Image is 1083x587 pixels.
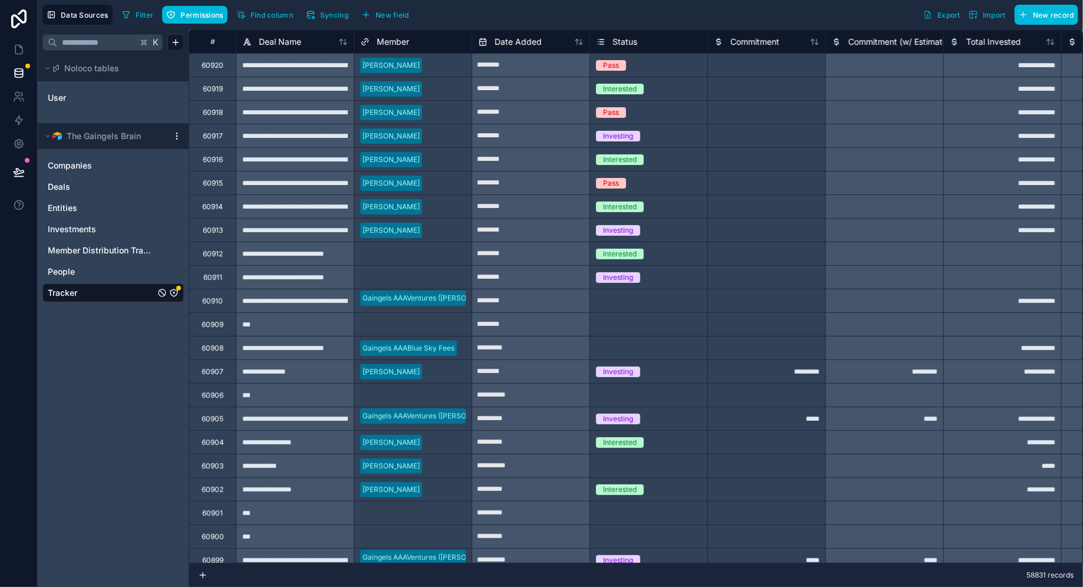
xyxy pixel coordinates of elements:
div: Member Distribution Tracking [42,241,184,260]
span: 58831 records [1026,570,1074,580]
div: Interested [603,249,637,259]
div: Interested [603,484,637,495]
div: 60918 [203,108,223,117]
div: 60912 [203,249,223,259]
span: User [48,92,66,104]
div: Investing [603,225,633,236]
div: Investing [603,367,633,377]
div: Investments [42,220,184,239]
div: [PERSON_NAME] [363,131,420,141]
div: Gaingels AAAVentures ([PERSON_NAME]) [363,552,500,563]
div: [PERSON_NAME] [363,107,420,118]
div: 60915 [203,179,223,188]
div: # [198,37,227,46]
span: Companies [48,160,92,172]
div: [PERSON_NAME] [363,437,420,448]
span: Deals [48,181,70,193]
span: People [48,266,75,278]
div: User [42,88,184,107]
div: 60900 [202,532,224,542]
span: Member [377,36,409,48]
button: Syncing [302,6,353,24]
span: Filter [136,11,154,19]
div: Pass [603,107,619,118]
div: 60909 [202,320,223,329]
div: Investing [603,414,633,424]
div: 60919 [203,84,223,94]
div: 60920 [202,61,223,70]
span: Data Sources [61,11,108,19]
a: Entities [48,202,155,214]
span: New field [376,11,409,19]
div: [PERSON_NAME] [363,154,420,165]
div: [PERSON_NAME] [363,178,420,189]
div: Investing [603,131,633,141]
button: Filter [117,6,158,24]
div: Pass [603,60,619,71]
div: [PERSON_NAME] [363,60,420,71]
div: 60908 [202,344,223,353]
span: Status [613,36,637,48]
span: Syncing [320,11,348,19]
a: Member Distribution Tracking [48,245,155,256]
div: Gaingels AAAVentures ([PERSON_NAME]) [363,411,500,421]
div: [PERSON_NAME] [363,225,420,236]
button: Data Sources [42,5,113,25]
div: 60916 [203,155,223,164]
span: New record [1033,11,1074,19]
div: Gaingels AAABlue Sky Fees [363,343,455,354]
button: New record [1015,5,1078,25]
span: Tracker [48,287,77,299]
div: Interested [603,84,637,94]
span: Noloco tables [64,62,119,74]
span: Date Added [495,36,542,48]
a: Syncing [302,6,357,24]
div: 60913 [203,226,223,235]
div: 60910 [202,296,223,306]
a: Companies [48,160,155,172]
div: [PERSON_NAME] [363,202,420,212]
button: Airtable LogoThe Gaingels Brain [42,128,167,144]
span: Total Invested [966,36,1021,48]
span: Permissions [180,11,223,19]
a: Permissions [162,6,232,24]
div: 60901 [202,509,223,518]
span: K [152,38,160,47]
div: Deals [42,177,184,196]
div: Interested [603,437,637,448]
div: Interested [603,154,637,165]
span: The Gaingels Brain [67,130,141,142]
button: New field [357,6,413,24]
button: Export [919,5,965,25]
div: 60905 [202,414,223,424]
button: Noloco tables [42,60,177,77]
div: [PERSON_NAME] [363,461,420,471]
a: New record [1010,5,1078,25]
div: 60917 [203,131,223,141]
img: Airtable Logo [52,131,62,141]
button: Import [965,5,1010,25]
div: 60899 [202,556,223,565]
div: 60906 [202,391,223,400]
div: Investing [603,555,633,566]
div: Interested [603,202,637,212]
div: 60904 [202,438,224,447]
a: Deals [48,181,155,193]
button: Find column [232,6,297,24]
span: Investments [48,223,96,235]
a: Investments [48,223,155,235]
div: 60911 [203,273,222,282]
span: Deal Name [259,36,301,48]
div: Companies [42,156,184,175]
div: 60902 [202,485,223,494]
div: Investing [603,272,633,283]
div: People [42,262,184,281]
span: Commitment [730,36,779,48]
div: [PERSON_NAME] [363,484,420,495]
a: User [48,92,143,104]
span: Export [937,11,960,19]
span: Entities [48,202,77,214]
button: Permissions [162,6,227,24]
div: 60903 [202,461,223,471]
